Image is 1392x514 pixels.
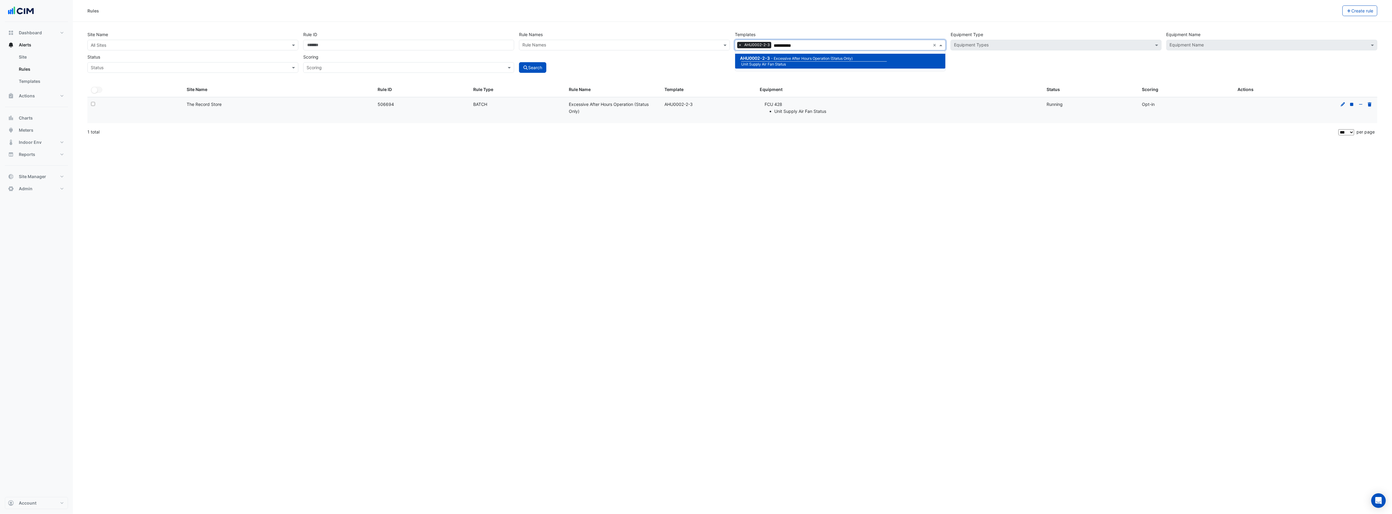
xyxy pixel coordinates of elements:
[951,29,983,40] label: Equipment Type
[519,62,546,73] button: Search
[775,108,1039,115] li: Unit Supply Air Fan Status
[1349,102,1355,107] a: Stop Rule
[1238,86,1374,93] div: Actions
[19,139,42,145] span: Indoor Env
[87,124,1337,140] div: 1 total
[760,86,1039,93] div: Equipment
[5,136,68,148] button: Indoor Env
[953,42,989,49] div: Equipment Types
[1166,29,1201,40] label: Equipment Name
[1371,493,1386,508] div: Open Intercom Messenger
[303,29,317,40] label: Rule ID
[569,101,657,115] div: Excessive After Hours Operation (Status Only)
[740,56,770,61] span: AHU0002-2-3
[473,101,562,108] div: BATCH
[87,8,99,14] div: Rules
[664,101,753,108] div: AHU0002-2-3
[5,497,68,509] button: Account
[738,62,814,67] small: Unit Supply Air Fan Status
[378,101,466,108] div: 506694
[933,42,938,48] span: Clear
[737,42,743,48] span: ×
[8,151,14,157] app-icon: Reports
[19,93,35,99] span: Actions
[1047,101,1135,108] div: Running
[7,5,35,17] img: Company Logo
[8,93,14,99] app-icon: Actions
[19,127,33,133] span: Meters
[8,139,14,145] app-icon: Indoor Env
[14,51,68,63] a: Site
[735,51,946,71] ng-dropdown-panel: Options list
[19,30,42,36] span: Dashboard
[735,29,755,40] label: Templates
[19,500,36,506] span: Account
[5,112,68,124] button: Charts
[8,30,14,36] app-icon: Dashboard
[519,29,543,40] label: Rule Names
[5,90,68,102] button: Actions
[1343,5,1378,16] button: Create rule
[19,174,46,180] span: Site Manager
[771,56,853,61] small: Excessive After Hours Operation (Status Only)
[187,86,371,93] div: Site Name
[1047,86,1135,93] div: Status
[378,86,466,93] div: Rule ID
[1367,102,1373,107] a: Delete Rule
[14,63,68,75] a: Rules
[19,151,35,157] span: Reports
[5,183,68,195] button: Admin
[521,42,546,49] div: Rule Names
[473,86,562,93] div: Rule Type
[87,29,108,40] label: Site Name
[19,115,33,121] span: Charts
[1358,102,1364,107] a: Opt-out
[8,115,14,121] app-icon: Charts
[19,42,31,48] span: Alerts
[8,127,14,133] app-icon: Meters
[187,101,371,108] div: The Record Store
[5,171,68,183] button: Site Manager
[569,86,657,93] div: Rule Name
[743,42,771,48] span: AHU0002-2-3
[14,75,68,87] a: Templates
[1340,102,1346,107] a: Edit Rule
[5,51,68,90] div: Alerts
[5,124,68,136] button: Meters
[1357,129,1375,134] span: per page
[8,186,14,192] app-icon: Admin
[303,52,318,62] label: Scoring
[664,86,753,93] div: Template
[1142,101,1231,108] div: Opt-in
[765,101,1039,115] li: FCU 428
[8,42,14,48] app-icon: Alerts
[8,174,14,180] app-icon: Site Manager
[1142,86,1231,93] div: Scoring
[1169,42,1204,49] div: Equipment Name
[87,52,100,62] label: Status
[91,87,102,92] ui-switch: Select All can only be applied to rules for a single site. Please select a site first and search ...
[19,186,32,192] span: Admin
[5,39,68,51] button: Alerts
[5,148,68,161] button: Reports
[5,27,68,39] button: Dashboard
